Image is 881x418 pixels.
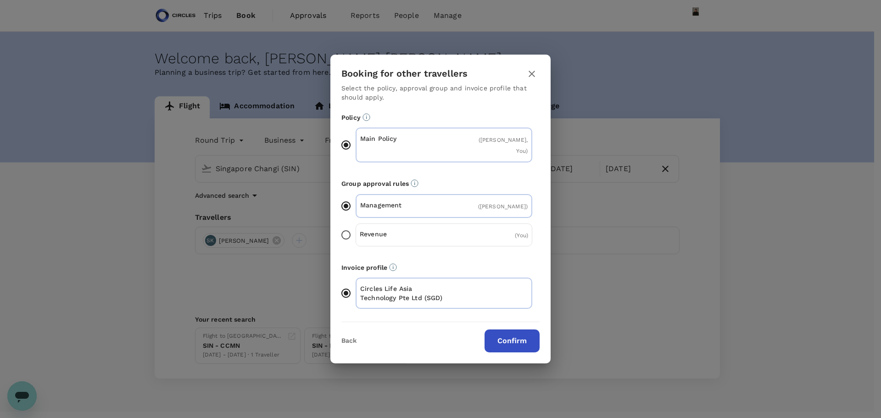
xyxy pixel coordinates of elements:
[341,113,540,122] p: Policy
[341,263,540,272] p: Invoice profile
[360,201,444,210] p: Management
[341,337,357,345] button: Back
[479,137,528,154] span: ( [PERSON_NAME], You )
[362,113,370,121] svg: Booking restrictions are based on the selected travel policy.
[341,84,540,102] p: Select the policy, approval group and invoice profile that should apply.
[341,179,540,188] p: Group approval rules
[411,179,418,187] svg: Default approvers or custom approval rules (if available) are based on the user group.
[485,329,540,352] button: Confirm
[389,263,397,271] svg: The payment currency and company information are based on the selected invoice profile.
[478,203,528,210] span: ( [PERSON_NAME] )
[360,229,444,239] p: Revenue
[341,68,468,79] h3: Booking for other travellers
[360,284,444,302] p: Circles Life Asia Technology Pte Ltd (SGD)
[360,134,444,143] p: Main Policy
[515,232,528,239] span: ( You )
